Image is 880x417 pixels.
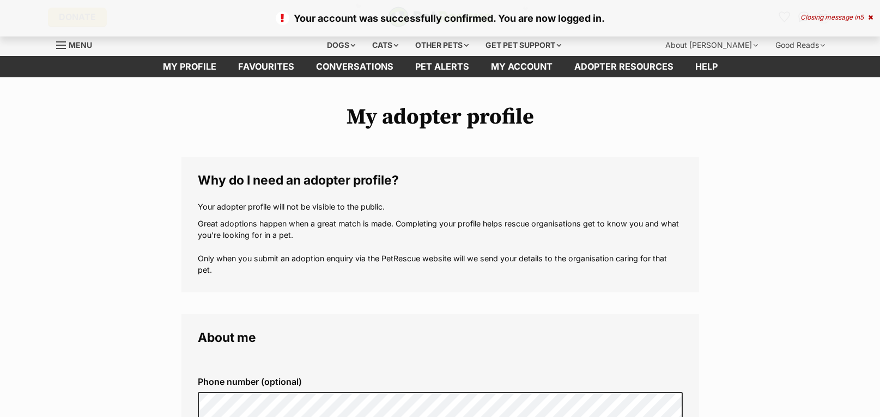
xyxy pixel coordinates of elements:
a: My account [480,56,563,77]
fieldset: Why do I need an adopter profile? [181,157,699,292]
a: Help [684,56,729,77]
div: Dogs [319,34,363,56]
a: Adopter resources [563,56,684,77]
label: Phone number (optional) [198,377,683,387]
div: Cats [365,34,406,56]
div: Other pets [408,34,476,56]
div: About [PERSON_NAME] [658,34,766,56]
a: My profile [152,56,227,77]
legend: Why do I need an adopter profile? [198,173,683,187]
a: Pet alerts [404,56,480,77]
p: Great adoptions happen when a great match is made. Completing your profile helps rescue organisat... [198,218,683,276]
a: Menu [56,34,100,54]
span: Menu [69,40,92,50]
p: Your adopter profile will not be visible to the public. [198,201,683,212]
h1: My adopter profile [181,105,699,130]
a: conversations [305,56,404,77]
a: Favourites [227,56,305,77]
legend: About me [198,330,683,345]
div: Good Reads [768,34,833,56]
div: Get pet support [478,34,569,56]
